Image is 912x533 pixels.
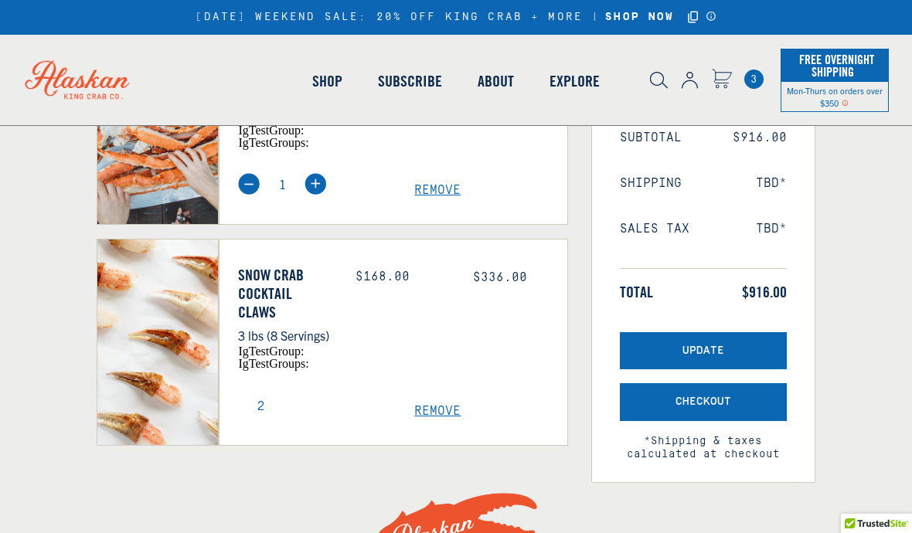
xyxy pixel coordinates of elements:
[620,383,787,421] button: Checkout
[842,97,849,108] span: Shipping Notice Icon
[97,239,218,445] img: Snow Crab Cocktail Claws - 3 lbs (8 Servings)
[532,37,618,125] a: Explore
[195,8,716,26] div: [DATE] WEEKEND SALE: 20% OFF KING CRAB + MORE |
[744,70,764,89] a: Cart
[238,173,260,195] img: minus
[620,131,682,145] span: Subtotal
[294,37,360,125] a: Shop
[675,396,731,409] span: Checkout
[356,270,450,284] div: $168.00
[620,283,653,301] span: Total
[305,173,326,195] img: plus
[682,345,724,358] span: Update
[706,11,717,22] a: Announcement Bar Modal
[682,72,698,89] img: account
[605,11,674,23] strong: SHOP NOW
[414,183,567,198] a: Remove
[8,43,147,116] img: Alaskan King Crab Co. logo
[238,357,308,370] span: igTestGroups:
[238,325,332,345] p: 3 lbs (8 Servings)
[620,222,689,236] span: Sales Tax
[650,72,668,89] img: search
[620,332,787,370] button: Update
[742,283,787,301] span: $916.00
[238,345,304,358] span: igTestGroup:
[238,136,308,149] span: igTestGroups:
[460,37,532,125] a: About
[620,421,787,461] span: *Shipping & taxes calculated at checkout
[744,70,764,89] span: 3
[620,176,682,191] span: Shipping
[787,85,883,108] span: Mon-Thurs on orders over $350
[733,131,787,145] span: $916.00
[795,48,874,83] span: Free Overnight Shipping
[360,37,460,125] a: Subscribe
[473,270,527,284] span: $336.00
[238,266,332,321] a: Snow Crab Cocktail Claws
[600,11,679,24] a: SHOP NOW
[414,404,567,419] a: Remove
[238,124,304,137] span: igTestGroup:
[712,69,732,91] a: Cart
